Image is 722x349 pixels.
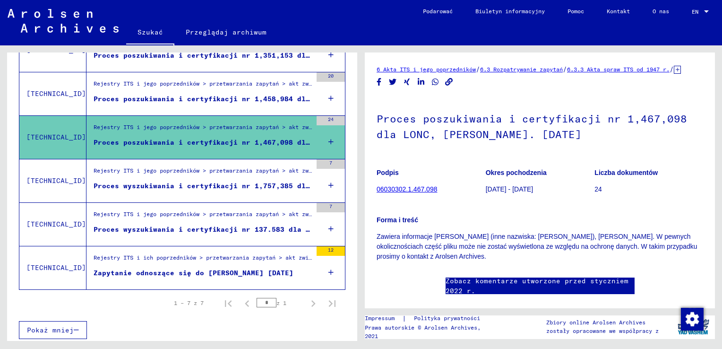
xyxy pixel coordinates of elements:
[19,246,86,289] td: [TECHNICAL_ID]
[402,314,406,323] font: |
[94,210,312,223] div: Rejestry ITS i jego poprzedników > przetwarzania zapytań > akt związanych ze sprawami ITS począws...
[594,184,703,194] p: 24
[94,51,312,61] div: Proces poszukiwania i certyfikacji nr 1,351,153 dla LONC, [PERSON_NAME]. [DATE] r.
[406,314,491,323] a: Polityka prywatności
[377,185,437,193] a: 06030302.1.467.098
[27,326,74,334] span: Pokaż mniej
[304,294,323,313] button: Następna strona
[94,94,312,104] div: Proces poszukiwania i certyfikacji nr 1,458,984 dla LONC, [PERSON_NAME]. [DATE] r.
[377,66,476,73] a: 6 Akta ITS i jego poprzedników
[94,123,312,136] div: Rejestry ITS i jego poprzedników > przetwarzania zapytań > akt związanych ze sprawami ITS począws...
[676,315,711,339] img: yv_logo.png
[365,323,496,340] p: Prawa autorskie © Arolsen Archives, 2021
[377,169,399,176] b: Podpis
[19,321,87,339] button: Pokaż mniej
[476,65,480,73] span: /
[19,159,86,202] td: [TECHNICAL_ID]
[94,138,312,148] div: Proces poszukiwania i certyfikacji nr 1,467,098 dla LONC, [PERSON_NAME]. [DATE]
[365,314,402,323] a: Impressum
[480,66,563,73] a: 6.3 Rozpatrywanie zapytań
[94,166,312,180] div: Rejestry ITS i jego poprzedników > przetwarzania zapytań > akt związanych ze sprawami ITS od 1947...
[377,216,418,224] b: Forma i treść
[317,203,345,212] div: 7
[546,318,659,327] p: Zbiory online Arolsen Archives
[126,21,174,45] a: Szukać
[94,79,312,93] div: Rejestry ITS i jego poprzedników > przetwarzania zapytań > akt związanych ze sprawami ITS począws...
[174,21,278,44] a: Przeglądaj archiwum
[692,9,702,15] span: EN
[670,65,674,73] span: /
[94,253,312,267] div: Rejestry ITS i ich poprzedników > przetwarzania zapytań > akt związanych ze sprawami ITS począwsz...
[681,308,704,331] img: Zmienianie zgody
[567,66,670,73] a: 6.3.3 Akta spraw ITS od 1947 r.
[317,246,345,256] div: 12
[8,9,119,33] img: Arolsen_neg.svg
[174,299,204,307] div: 1 – 7 z 7
[219,294,238,313] button: Pierwsza strona
[594,169,658,176] b: Liczba dokumentów
[486,169,547,176] b: Okres pochodzenia
[317,116,345,125] div: 24
[374,76,384,88] button: Udostępnij na Facebooku
[238,294,257,313] button: Poprzednia strona
[377,97,703,154] h1: Proces poszukiwania i certyfikacji nr 1,467,098 dla LONC, [PERSON_NAME]. [DATE]
[94,225,312,235] div: Proces wyszukiwania i certyfikacji nr 137.583 dla LONC, [PERSON_NAME]. [DATE]
[402,76,412,88] button: Udostępnij na Xing
[317,159,345,169] div: 7
[19,115,86,159] td: [TECHNICAL_ID]
[680,307,703,330] div: Zmienianie zgody
[546,327,659,335] p: zostały opracowane we współpracy z
[444,76,454,88] button: Kopiuj link
[94,181,312,191] div: Proces wyszukiwania i certyfikacji nr 1,757,385 dla LONC, [PERSON_NAME] ur. [DATE]
[446,276,635,296] a: Zobacz komentarze utworzone przed styczniem 2022 r.
[388,76,398,88] button: Udostępnij na Twitterze
[19,72,86,115] td: [TECHNICAL_ID]
[377,232,703,262] p: Zawiera informacje [PERSON_NAME] (inne nazwiska: [PERSON_NAME]), [PERSON_NAME]. W pewnych okolicz...
[430,76,440,88] button: Udostępnij na WhatsApp
[276,299,286,306] font: z 1
[323,294,342,313] button: Ostatnia strona
[94,268,293,278] div: Zapytanie odnoszące się do [PERSON_NAME] [DATE]
[563,65,567,73] span: /
[416,76,426,88] button: Udostępnij na LinkedIn
[486,184,594,194] p: [DATE] - [DATE]
[19,202,86,246] td: [TECHNICAL_ID]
